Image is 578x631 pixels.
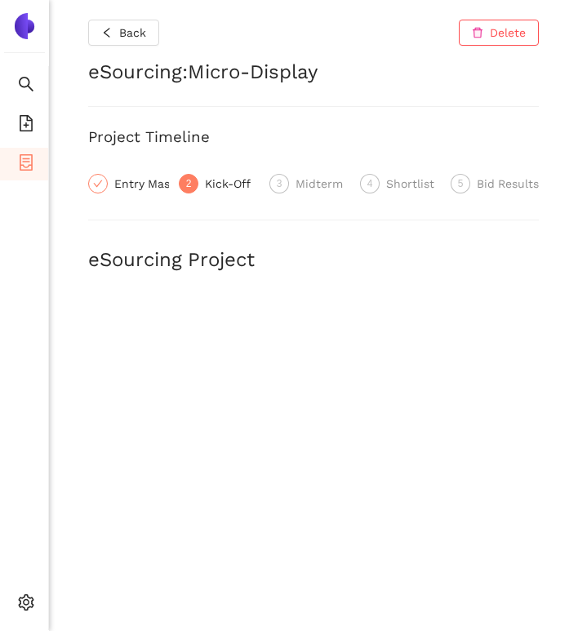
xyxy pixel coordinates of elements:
[458,178,464,189] span: 5
[186,178,192,189] span: 2
[296,174,353,193] div: Midterm
[88,247,539,274] h2: eSourcing Project
[88,174,169,193] div: Entry Mask
[179,174,260,193] div: 2Kick-Off
[114,174,186,193] div: Entry Mask
[477,177,539,190] span: Bid Results
[11,13,38,39] img: Logo
[88,59,539,87] h2: eSourcing : Micro-Display
[93,179,103,189] span: check
[18,149,34,181] span: container
[459,20,539,46] button: deleteDelete
[88,20,159,46] button: leftBack
[18,70,34,103] span: search
[101,27,113,40] span: left
[119,24,146,42] span: Back
[277,178,282,189] span: 3
[88,127,539,148] h3: Project Timeline
[386,174,444,193] div: Shortlist
[472,27,483,40] span: delete
[490,24,526,42] span: Delete
[18,109,34,142] span: file-add
[367,178,373,189] span: 4
[18,589,34,621] span: setting
[205,174,260,193] div: Kick-Off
